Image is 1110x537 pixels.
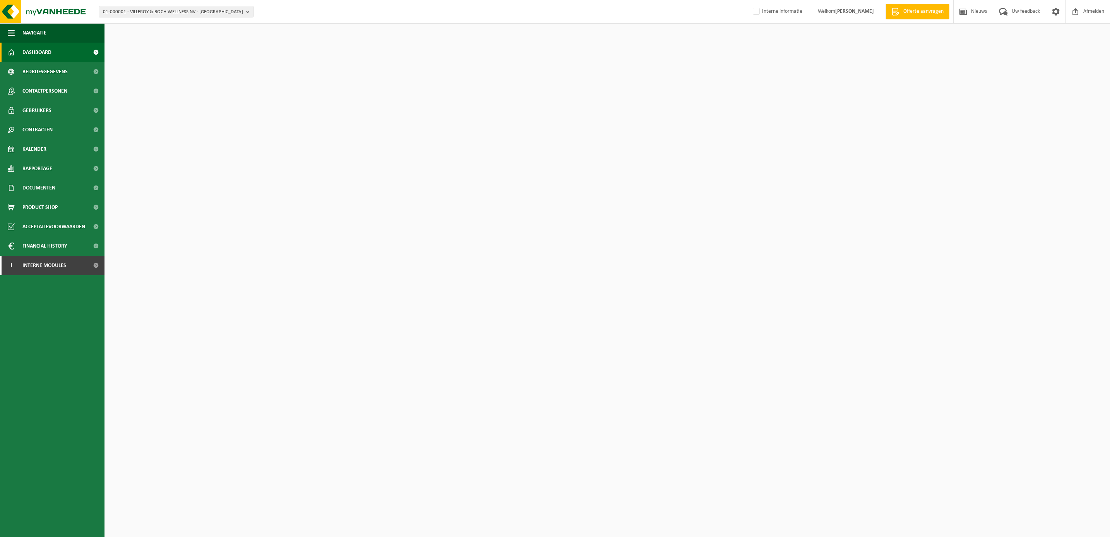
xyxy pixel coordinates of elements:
[22,139,46,159] span: Kalender
[751,6,802,17] label: Interne informatie
[835,9,874,14] strong: [PERSON_NAME]
[22,23,46,43] span: Navigatie
[22,120,53,139] span: Contracten
[22,236,67,256] span: Financial History
[22,81,67,101] span: Contactpersonen
[103,6,243,18] span: 01-000001 - VILLEROY & BOCH WELLNESS NV - [GEOGRAPHIC_DATA]
[22,62,68,81] span: Bedrijfsgegevens
[901,8,946,15] span: Offerte aanvragen
[22,159,52,178] span: Rapportage
[22,217,85,236] span: Acceptatievoorwaarden
[22,43,51,62] span: Dashboard
[886,4,949,19] a: Offerte aanvragen
[22,256,66,275] span: Interne modules
[22,178,55,198] span: Documenten
[99,6,254,17] button: 01-000001 - VILLEROY & BOCH WELLNESS NV - [GEOGRAPHIC_DATA]
[22,101,51,120] span: Gebruikers
[8,256,15,275] span: I
[22,198,58,217] span: Product Shop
